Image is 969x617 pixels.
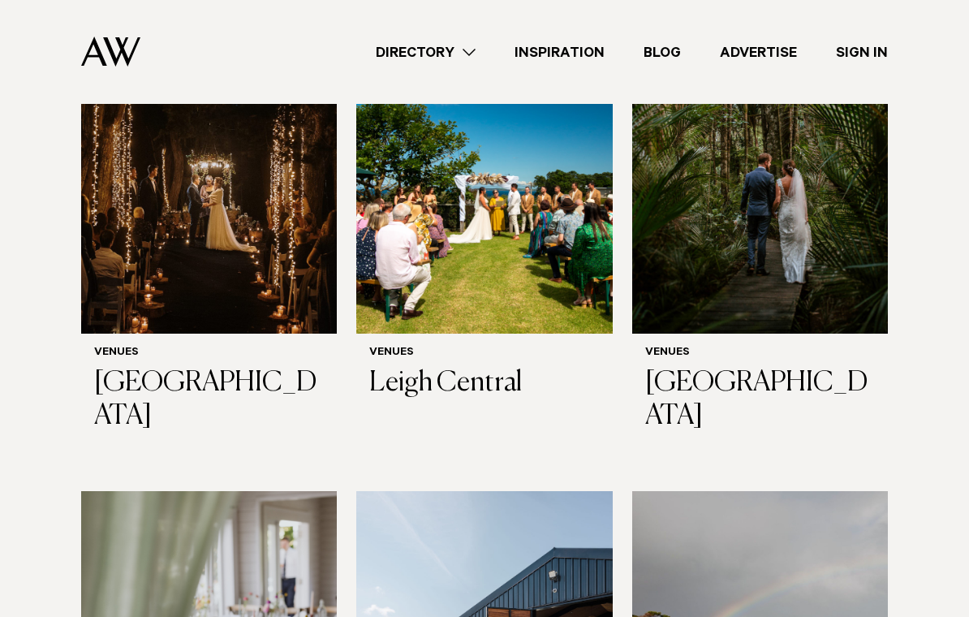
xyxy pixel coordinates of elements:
a: Sign In [816,41,907,63]
a: Inspiration [495,41,624,63]
h6: Venues [645,347,875,361]
a: Directory [356,41,495,63]
a: Blog [624,41,700,63]
h3: [GEOGRAPHIC_DATA] [94,368,324,434]
h6: Venues [94,347,324,361]
img: Auckland Weddings Logo [81,37,140,67]
a: Advertise [700,41,816,63]
h3: Leigh Central [369,368,599,401]
h3: [GEOGRAPHIC_DATA] [645,368,875,434]
h6: Venues [369,347,599,361]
